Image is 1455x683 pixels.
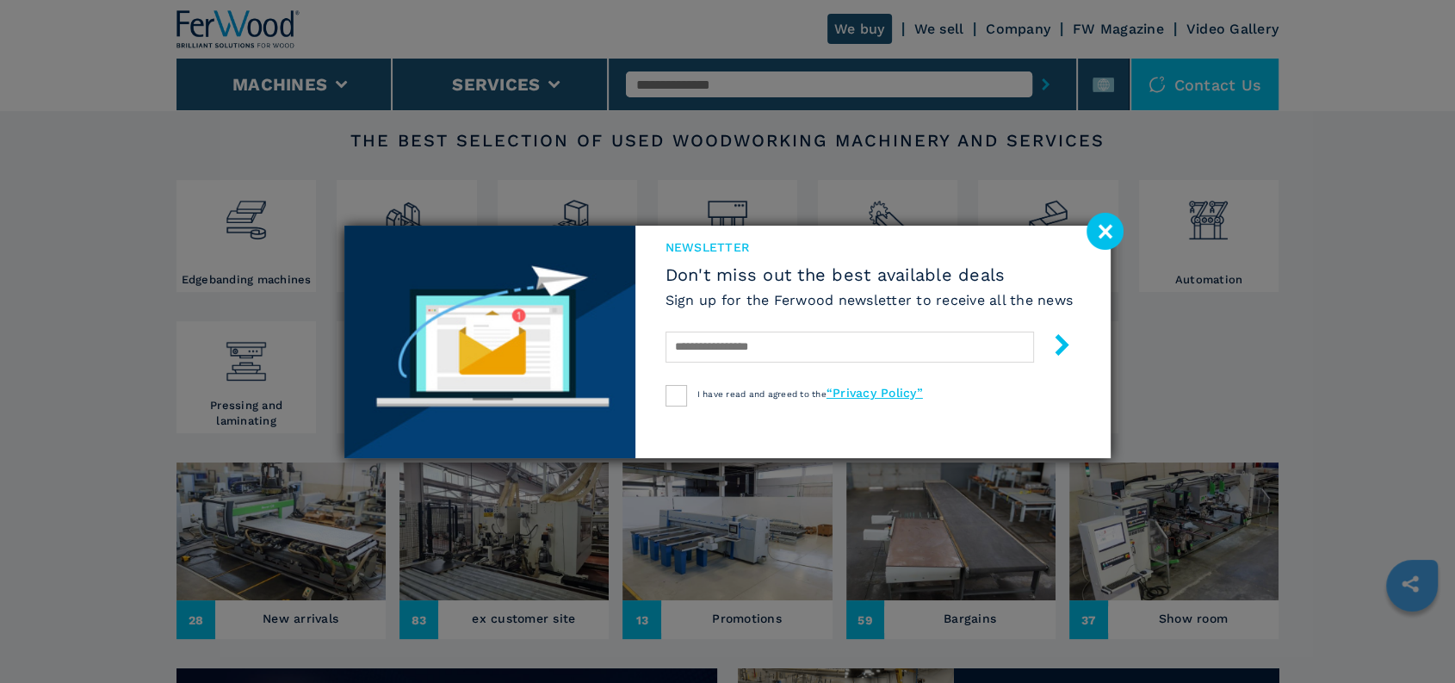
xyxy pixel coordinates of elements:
a: “Privacy Policy” [827,386,923,400]
button: submit-button [1034,327,1073,368]
span: Don't miss out the best available deals [666,264,1074,285]
img: Newsletter image [344,226,635,458]
span: newsletter [666,239,1074,256]
span: I have read and agreed to the [697,389,923,399]
h6: Sign up for the Ferwood newsletter to receive all the news [666,290,1074,310]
